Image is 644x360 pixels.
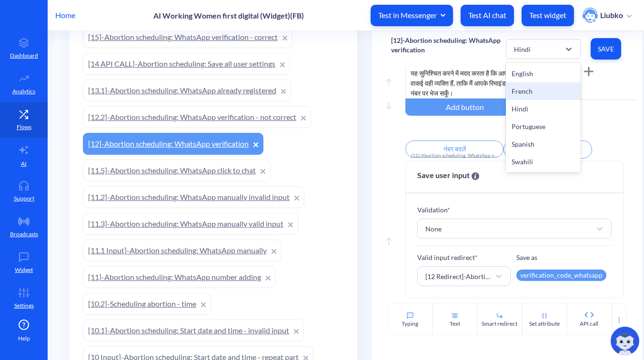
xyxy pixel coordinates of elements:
[468,10,506,20] p: Test AI chat
[514,44,531,54] div: Hindi
[506,100,581,118] div: Hindi
[83,80,291,101] a: [13.1]-Abortion scheduling: WhatsApp already registered
[83,53,290,75] a: [14 API CALL]-Abortion scheduling: Save all user settings
[83,26,292,48] a: [15]-Abortion scheduling: WhatsApp verification - correct
[405,99,524,116] div: Add button
[83,266,276,288] a: [11]-Abortion scheduling: WhatsApp number adding
[506,153,581,170] div: Swahili
[83,320,304,341] a: [10.1]-Abortion scheduling: Start date and time - invalid input
[10,51,38,60] p: Dashboard
[580,320,598,328] div: API call
[402,320,418,328] div: Typing
[417,170,479,181] span: Save user input
[83,133,263,155] a: [12]-Abortion scheduling: WhatsApp verification
[425,224,442,234] div: None
[10,230,38,239] p: Broadcasts
[506,65,581,82] div: English
[516,252,610,262] p: Save as
[83,160,271,181] a: [11.5]-Abortion scheduling: WhatsApp click to chat
[14,194,34,203] p: Support
[482,320,517,328] div: Smart redirect
[83,106,311,128] a: [12.2]-Abortion scheduling: WhatsApp verification - not correct
[83,186,304,208] a: [11.2]-Abortion scheduling: WhatsApp manually invalid input
[578,7,636,24] button: user photoLiubko
[425,271,491,281] div: [12 Redirect]-Abortion scheduling: WhatsApp verification method
[391,36,506,55] p: [12]-Abortion scheduling: WhatsApp verification
[15,266,33,274] p: Widget
[516,270,606,281] div: verification_code_whatsapp
[12,87,35,96] p: Analytics
[506,82,581,100] div: French
[461,5,514,26] button: Test AI chat
[405,41,524,99] div: अब कृपया वह कोड दर्ज करें जो आपको अभी व्हाट्सएप चैट में एली से मिला है। यह सुनिश्चित करने में मदद...
[598,44,614,54] span: Save
[450,320,460,328] div: Text
[411,152,498,159] div: [11]-Abortion scheduling: WhatsApp number adding
[417,205,612,215] p: Validation
[506,118,581,135] div: Portuguese
[17,123,31,131] p: Flows
[591,38,621,60] button: Save
[55,10,75,21] p: Home
[504,141,568,158] div: + Add Quick Reply
[371,5,453,26] button: Test in Messenger
[14,301,34,310] p: Settings
[18,334,30,343] span: Help
[21,160,27,168] p: AI
[83,213,298,235] a: [11.3]-Abortion scheduling: WhatsApp manually valid input
[529,10,566,20] p: Test widget
[529,320,560,328] div: Set attribute
[153,11,304,20] p: AI Working Women first digital (Widget)(FB)
[83,240,282,261] a: [11.1 Input]-Abortion scheduling: WhatsApp manually
[506,135,581,153] div: Spanish
[417,252,511,262] p: Valid input redirect
[378,10,445,20] span: Test in Messenger
[83,293,211,315] a: [10.2]-Scheduling abortion - time
[583,8,598,23] img: user photo
[600,10,623,20] p: Liubko
[522,5,574,26] button: Test widget
[405,140,503,158] input: Reply title
[611,327,639,355] img: copilot-icon.svg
